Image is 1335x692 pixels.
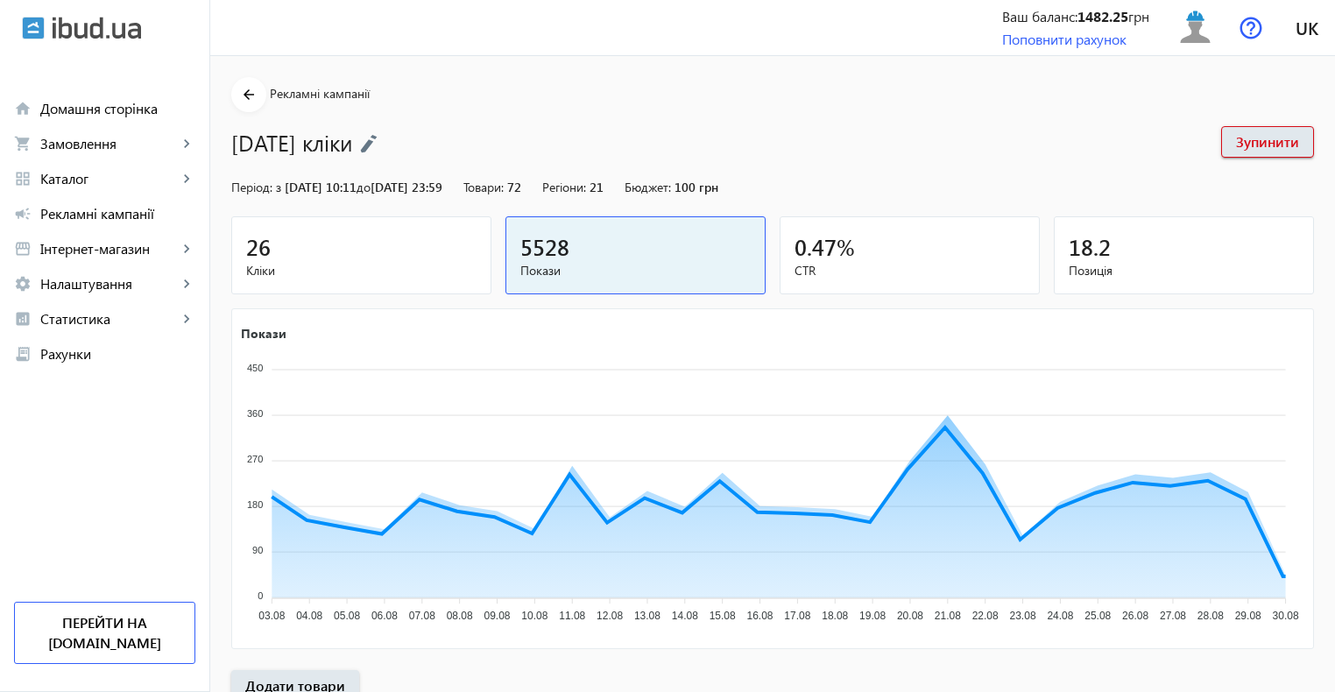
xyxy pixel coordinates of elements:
[559,610,585,622] tspan: 11.08
[795,262,1025,279] span: CTR
[40,345,195,363] span: Рахунки
[520,232,569,261] span: 5528
[795,232,837,261] span: 0.47
[1197,610,1224,622] tspan: 28.08
[247,499,263,510] tspan: 180
[14,275,32,293] mat-icon: settings
[178,240,195,258] mat-icon: keyboard_arrow_right
[1010,610,1036,622] tspan: 23.08
[507,179,521,195] span: 72
[14,100,32,117] mat-icon: home
[14,345,32,363] mat-icon: receipt_long
[296,610,322,622] tspan: 04.08
[1235,610,1261,622] tspan: 29.08
[14,205,32,222] mat-icon: campaign
[1296,17,1318,39] span: uk
[40,240,178,258] span: Інтернет-магазин
[463,179,504,195] span: Товари:
[590,179,604,195] span: 21
[22,17,45,39] img: ibud.svg
[270,85,370,102] span: Рекламні кампанії
[53,17,141,39] img: ibud_text.svg
[710,610,736,622] tspan: 15.08
[285,179,442,195] span: [DATE] 10:11 [DATE] 23:59
[520,262,751,279] span: Покази
[597,610,623,622] tspan: 12.08
[40,310,178,328] span: Статистика
[972,610,999,622] tspan: 22.08
[231,127,1204,158] h1: [DATE] кліки
[1160,610,1186,622] tspan: 27.08
[178,310,195,328] mat-icon: keyboard_arrow_right
[40,135,178,152] span: Замовлення
[252,545,263,555] tspan: 90
[247,362,263,372] tspan: 450
[40,100,195,117] span: Домашня сторінка
[747,610,773,622] tspan: 16.08
[178,275,195,293] mat-icon: keyboard_arrow_right
[672,610,698,622] tspan: 14.08
[246,262,477,279] span: Кліки
[625,179,671,195] span: Бюджет:
[258,610,285,622] tspan: 03.08
[1002,30,1127,48] a: Поповнити рахунок
[784,610,810,622] tspan: 17.08
[1236,132,1299,152] span: Зупинити
[247,454,263,464] tspan: 270
[1069,232,1111,261] span: 18.2
[14,135,32,152] mat-icon: shopping_cart
[542,179,586,195] span: Регіони:
[447,610,473,622] tspan: 08.08
[40,275,178,293] span: Налаштування
[1273,610,1299,622] tspan: 30.08
[14,240,32,258] mat-icon: storefront
[521,610,547,622] tspan: 10.08
[1077,7,1128,25] b: 1482.25
[634,610,660,622] tspan: 13.08
[1240,17,1262,39] img: help.svg
[14,170,32,187] mat-icon: grid_view
[238,84,260,106] mat-icon: arrow_back
[246,232,271,261] span: 26
[1122,610,1148,622] tspan: 26.08
[40,205,195,222] span: Рекламні кампанії
[1084,610,1111,622] tspan: 25.08
[1002,7,1149,26] div: Ваш баланс: грн
[859,610,886,622] tspan: 19.08
[675,179,718,195] span: 100 грн
[231,179,281,195] span: Період: з
[1176,8,1215,47] img: user.svg
[935,610,961,622] tspan: 21.08
[178,135,195,152] mat-icon: keyboard_arrow_right
[241,324,286,341] text: Покази
[247,407,263,418] tspan: 360
[822,610,848,622] tspan: 18.08
[14,602,195,664] a: Перейти на [DOMAIN_NAME]
[178,170,195,187] mat-icon: keyboard_arrow_right
[334,610,360,622] tspan: 05.08
[897,610,923,622] tspan: 20.08
[371,610,398,622] tspan: 06.08
[837,232,855,261] span: %
[409,610,435,622] tspan: 07.08
[1069,262,1299,279] span: Позиція
[1047,610,1073,622] tspan: 24.08
[14,310,32,328] mat-icon: analytics
[484,610,510,622] tspan: 09.08
[40,170,178,187] span: Каталог
[357,179,371,195] span: до
[258,590,263,601] tspan: 0
[1221,126,1314,158] button: Зупинити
